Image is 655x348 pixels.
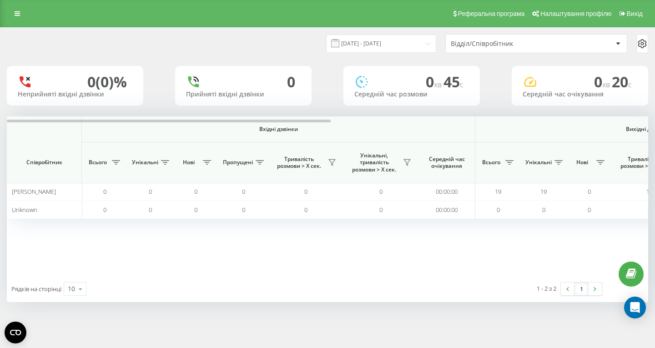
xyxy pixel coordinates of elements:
span: Вхідні дзвінки [106,126,451,133]
span: 0 [542,206,545,214]
span: 0 [588,187,591,196]
div: 1 - 2 з 2 [537,284,556,293]
div: Прийняті вхідні дзвінки [186,91,301,98]
span: Унікальні [132,159,158,166]
div: Відділ/Співробітник [451,40,559,48]
span: c [628,80,632,90]
div: 0 (0)% [87,73,127,91]
span: Середній час очікування [425,156,468,170]
span: c [460,80,464,90]
span: 0 [594,72,612,91]
div: Open Intercom Messenger [624,297,646,318]
span: Unknown [12,206,37,214]
div: Середній час очікування [523,91,637,98]
span: [PERSON_NAME] [12,187,56,196]
span: 0 [194,187,197,196]
span: Рядків на сторінці [11,285,61,293]
span: 0 [379,206,383,214]
td: 00:00:00 [418,201,475,218]
div: 0 [287,73,295,91]
span: 20 [612,72,632,91]
div: Середній час розмови [354,91,469,98]
span: 0 [426,72,443,91]
span: 0 [149,206,152,214]
span: 0 [103,187,106,196]
span: 19 [495,187,501,196]
span: 0 [304,187,307,196]
span: 19 [646,187,653,196]
span: Всього [86,159,109,166]
span: 0 [242,187,245,196]
div: Неприйняті вхідні дзвінки [18,91,132,98]
span: Унікальні, тривалість розмови > Х сек. [348,152,400,173]
span: 19 [540,187,547,196]
span: 0 [304,206,307,214]
span: Унікальні [525,159,552,166]
span: 0 [588,206,591,214]
span: хв [602,80,612,90]
span: 0 [242,206,245,214]
span: Пропущені [223,159,253,166]
span: 45 [443,72,464,91]
span: Вихід [627,10,643,17]
span: 0 [648,206,651,214]
button: Open CMP widget [5,322,26,343]
span: 0 [103,206,106,214]
span: Реферальна програма [458,10,525,17]
div: 10 [68,284,75,293]
span: Нові [177,159,200,166]
span: Налаштування профілю [540,10,611,17]
a: 1 [574,282,588,295]
span: 0 [149,187,152,196]
span: 0 [194,206,197,214]
td: 00:00:00 [418,183,475,201]
span: Всього [480,159,503,166]
span: Співробітник [15,159,74,166]
span: 0 [379,187,383,196]
span: 0 [497,206,500,214]
span: Тривалість розмови > Х сек. [273,156,325,170]
span: хв [434,80,443,90]
span: Нові [571,159,594,166]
